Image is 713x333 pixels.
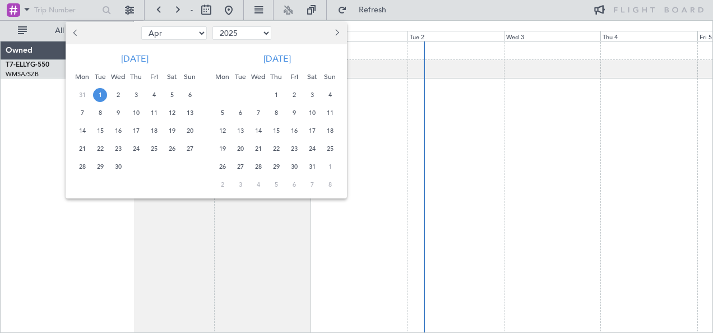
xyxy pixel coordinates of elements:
div: 25-4-2025 [145,140,163,158]
span: 3 [305,88,319,102]
span: 9 [287,106,301,120]
span: 2 [287,88,301,102]
div: Fri [285,68,303,86]
div: 23-5-2025 [285,140,303,158]
div: 28-4-2025 [73,158,91,175]
span: 27 [183,142,197,156]
button: Previous month [70,24,82,42]
span: 13 [233,124,247,138]
div: 8-5-2025 [267,104,285,122]
select: Select year [212,26,271,40]
span: 1 [93,88,107,102]
span: 28 [251,160,265,174]
div: 5-6-2025 [267,175,285,193]
span: 2 [215,178,229,192]
div: Tue [232,68,249,86]
div: 4-6-2025 [249,175,267,193]
div: 16-4-2025 [109,122,127,140]
span: 23 [111,142,125,156]
div: 2-5-2025 [285,86,303,104]
span: 26 [165,142,179,156]
span: 5 [215,106,229,120]
span: 21 [75,142,89,156]
div: 11-5-2025 [321,104,339,122]
div: 18-5-2025 [321,122,339,140]
span: 27 [233,160,247,174]
span: 7 [75,106,89,120]
div: 13-5-2025 [232,122,249,140]
div: Thu [267,68,285,86]
div: 7-6-2025 [303,175,321,193]
div: 2-4-2025 [109,86,127,104]
span: 15 [269,124,283,138]
div: 10-5-2025 [303,104,321,122]
span: 4 [323,88,337,102]
span: 14 [75,124,89,138]
div: 15-4-2025 [91,122,109,140]
div: 27-4-2025 [181,140,199,158]
span: 20 [183,124,197,138]
div: 21-5-2025 [249,140,267,158]
span: 10 [129,106,143,120]
span: 25 [323,142,337,156]
span: 3 [233,178,247,192]
div: 31-3-2025 [73,86,91,104]
div: 3-5-2025 [303,86,321,104]
span: 11 [323,106,337,120]
span: 2 [111,88,125,102]
div: Sat [163,68,181,86]
div: 5-5-2025 [214,104,232,122]
div: 3-4-2025 [127,86,145,104]
span: 8 [93,106,107,120]
span: 10 [305,106,319,120]
span: 3 [129,88,143,102]
span: 11 [147,106,161,120]
div: 26-5-2025 [214,158,232,175]
span: 21 [251,142,265,156]
button: Next month [330,24,342,42]
span: 31 [305,160,319,174]
div: 16-5-2025 [285,122,303,140]
div: 19-5-2025 [214,140,232,158]
span: 1 [323,160,337,174]
div: 23-4-2025 [109,140,127,158]
div: 31-5-2025 [303,158,321,175]
span: 29 [93,160,107,174]
div: 22-4-2025 [91,140,109,158]
span: 31 [75,88,89,102]
span: 17 [305,124,319,138]
select: Select month [141,26,207,40]
span: 4 [147,88,161,102]
span: 9 [111,106,125,120]
div: 1-4-2025 [91,86,109,104]
div: Tue [91,68,109,86]
div: 19-4-2025 [163,122,181,140]
div: 8-6-2025 [321,175,339,193]
span: 14 [251,124,265,138]
div: Wed [249,68,267,86]
div: 24-4-2025 [127,140,145,158]
div: Sun [181,68,199,86]
span: 6 [287,178,301,192]
div: 4-5-2025 [321,86,339,104]
div: 18-4-2025 [145,122,163,140]
span: 12 [165,106,179,120]
span: 7 [251,106,265,120]
div: 28-5-2025 [249,158,267,175]
div: 9-5-2025 [285,104,303,122]
div: 15-5-2025 [267,122,285,140]
div: 3-6-2025 [232,175,249,193]
span: 30 [111,160,125,174]
div: 10-4-2025 [127,104,145,122]
div: Mon [73,68,91,86]
div: Wed [109,68,127,86]
span: 18 [147,124,161,138]
span: 30 [287,160,301,174]
span: 12 [215,124,229,138]
div: 17-4-2025 [127,122,145,140]
span: 18 [323,124,337,138]
div: 1-6-2025 [321,158,339,175]
span: 13 [183,106,197,120]
div: 26-4-2025 [163,140,181,158]
div: 1-5-2025 [267,86,285,104]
